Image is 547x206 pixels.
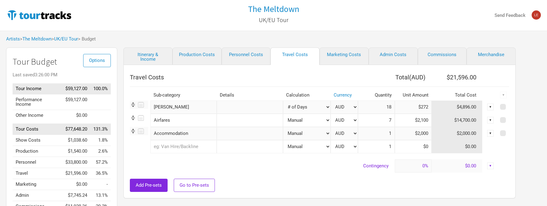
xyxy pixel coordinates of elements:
td: $0.00 [59,179,90,190]
th: Unit Amount [395,90,432,101]
input: eg: Van Hire/Backline [150,140,217,153]
a: Currency [334,92,352,98]
img: leigh [532,10,541,20]
span: > [20,37,52,41]
td: $4,896.00 [432,101,483,114]
td: Travel as % of Tour Income [90,168,111,179]
td: Tour Income as % of Tour Income [90,83,111,94]
div: ▼ [487,130,494,137]
th: Total Cost [432,90,483,101]
td: Admin [13,190,59,201]
a: Travel Costs [270,48,320,65]
td: $21,596.00 [59,168,90,179]
h1: The Meltdown [248,3,299,14]
h2: UK/EU Tour [259,17,289,23]
td: Contingency [130,159,395,173]
th: $21,596.00 [432,71,483,83]
td: $59,127.00 [59,83,90,94]
span: Add Pre-sets [136,182,162,188]
td: Tour Costs as % of Tour Income [90,124,111,135]
td: $2,000.00 [432,127,483,140]
td: $7,745.24 [59,190,90,201]
button: Options [83,54,111,67]
span: Options [89,58,105,63]
td: $77,648.20 [59,124,90,135]
td: Marketing [13,179,59,190]
td: Other Income as % of Tour Income [90,110,111,121]
a: Merchandise [467,48,516,65]
td: Show Costs as % of Tour Income [90,135,111,146]
span: > [52,37,78,41]
td: Personnel as % of Tour Income [90,157,111,168]
td: $14,700.00 [432,114,483,127]
td: $59,127.00 [59,94,90,110]
strong: Send Feedback [495,13,526,18]
span: > Budget [78,37,96,41]
td: $0.00 [432,159,483,173]
a: Commissions [418,48,467,65]
td: Marketing as % of Tour Income [90,179,111,190]
h1: Tour Budget [13,57,111,67]
td: $1,038.60 [59,135,90,146]
img: TourTracks [6,9,72,21]
td: Performance Income [13,94,59,110]
div: ▼ [487,104,494,110]
th: Details [217,90,283,101]
td: Admin as % of Tour Income [90,190,111,201]
span: Travel Costs [130,74,164,81]
th: Sub-category [150,90,217,101]
img: Re-order [130,101,136,108]
img: Re-order [130,115,136,121]
div: Airfares [150,114,217,127]
td: $0.00 [432,140,483,153]
a: The Meltdown [248,4,299,14]
div: ▼ [487,162,494,169]
th: Quantity [358,90,395,101]
div: Last saved 3:26:00 PM [13,73,111,77]
th: Total ( AUD ) [358,71,432,83]
td: Tour Costs [13,124,59,135]
button: Go to Pre-sets [174,179,215,192]
th: Calculation [283,90,331,101]
td: Show Costs [13,135,59,146]
a: Artists [6,36,20,42]
a: Admin Costs [369,48,418,65]
a: UK/EU Tour [259,13,289,26]
td: Personnel [13,157,59,168]
a: The Meltdown [22,36,52,42]
img: Re-order [130,128,136,134]
div: Accommodation [150,127,217,140]
td: Travel [13,168,59,179]
td: Production as % of Tour Income [90,146,111,157]
a: Marketing Costs [320,48,369,65]
a: Production Costs [173,48,222,65]
button: Add Pre-sets [130,179,168,192]
div: ▼ [487,117,494,124]
div: ▼ [500,92,507,98]
td: Performance Income as % of Tour Income [90,94,111,110]
input: Cost per day [395,101,432,114]
a: Itinerary & Income [123,48,173,65]
td: Tour Income [13,83,59,94]
a: Personnel Costs [222,48,271,65]
td: $33,800.00 [59,157,90,168]
td: $0.00 [59,110,90,121]
div: Van Hire [150,101,217,114]
a: UK/EU Tour [54,36,78,42]
td: Production [13,146,59,157]
span: Go to Pre-sets [180,182,209,188]
td: $1,540.00 [59,146,90,157]
td: Other Income [13,110,59,121]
